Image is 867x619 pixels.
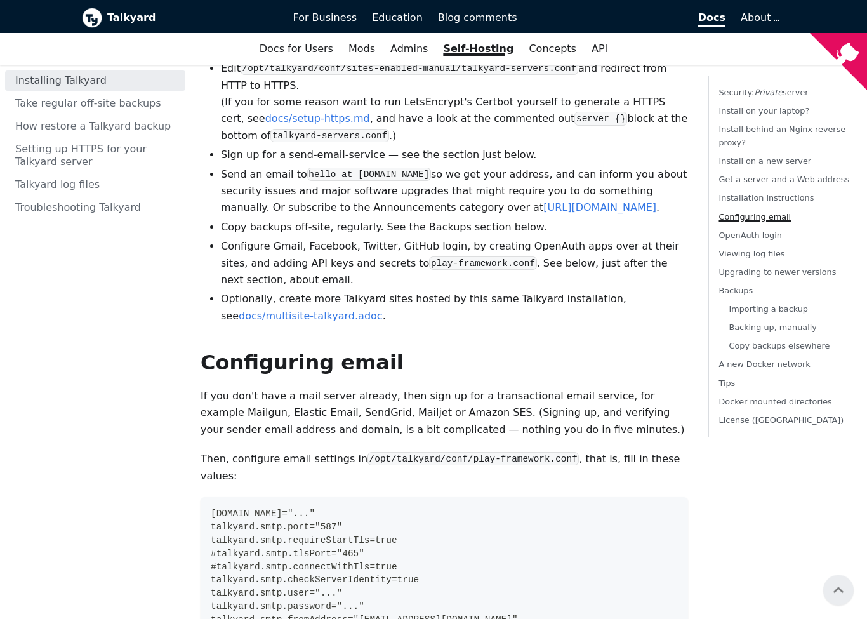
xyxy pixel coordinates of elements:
span: talkyard.smtp.password="..." [211,602,364,612]
p: Then, configure email settings in , that is, fill in these values: [201,451,688,485]
span: Blog comments [438,11,517,23]
a: Talkyard log files [5,175,185,195]
a: Education [364,7,430,29]
b: Talkyard [107,10,275,26]
a: API [584,38,615,60]
button: Scroll back to top [823,575,854,606]
li: Send an email to so we get your address, and can inform you about security issues and major softw... [221,167,688,217]
a: Setting up HTTPS for your Talkyard server [5,139,185,172]
a: Docker mounted directories [719,397,832,406]
a: docs/setup-https.md [265,113,370,125]
a: For Business [286,7,365,29]
li: Sign up for a send-email-service — see the section just below. [221,147,688,164]
a: Configuring email [719,212,791,222]
code: talkyard-servers.conf [270,130,389,143]
a: Get a server and a Web address [719,175,850,185]
a: Security:Privateserver [719,88,809,97]
span: talkyard.smtp.requireStartTls=true [211,536,397,546]
code: play-framework.conf [429,257,536,270]
code: hello at [DOMAIN_NAME] [307,168,431,182]
a: [URL][DOMAIN_NAME] [543,202,656,214]
h2: Configuring email [201,350,688,376]
img: Talkyard logo [82,8,102,28]
a: Install on a new server [719,156,812,166]
li: Configure Gmail, Facebook, Twitter, GitHub login, by creating OpenAuth apps over at their sites, ... [221,239,688,289]
a: OpenAuth login [719,230,782,240]
code: /opt/talkyard/conf/sites-enabled-manual/talkyard-servers.conf [241,62,578,76]
span: talkyard.smtp.port="587" [211,522,342,533]
a: A new Docker network [719,360,811,369]
li: Optionally, create more Talkyard sites hosted by this same Talkyard installation, see . [221,291,688,325]
a: Blog comments [430,7,525,29]
a: About [741,11,778,23]
a: Install behind an Nginx reverse proxy? [719,124,846,147]
a: Admins [383,38,435,60]
span: #talkyard.smtp.connectWithTls=true [211,562,397,573]
code: /opt/talkyard/conf/play-framework.conf [367,453,579,466]
a: Mods [341,38,383,60]
a: Installation instructions [719,194,814,203]
span: Docs [698,11,725,27]
a: Tips [719,378,736,388]
span: Education [372,11,423,23]
a: Talkyard logoTalkyard [82,8,275,28]
a: Viewing log files [719,249,785,258]
a: Take regular off-site backups [5,93,185,114]
a: docs/multisite-talkyard.adoc [239,310,383,323]
a: Upgrading to newer versions [719,267,837,277]
a: Docs for Users [252,38,341,60]
li: Edit and redirect from HTTP to HTTPS. (If you for some reason want to run LetsEncrypt's Certbot y... [221,61,688,145]
a: Copy backups elsewhere [729,342,830,351]
a: Backups [719,286,753,295]
code: server {} [574,112,627,126]
a: License ([GEOGRAPHIC_DATA]) [719,415,844,425]
a: Troubleshooting Talkyard [5,197,185,218]
span: talkyard.smtp.checkServerIdentity=true [211,575,419,585]
a: Installing Talkyard [5,70,185,91]
li: Copy backups off-site, regularly. See the Backups section below. [221,220,688,236]
a: Concepts [521,38,584,60]
p: If you don't have a mail server already, then sign up for a transactional email service, for exam... [201,389,688,439]
span: #talkyard.smtp.tlsPort="465" [211,549,364,559]
em: Private [754,88,783,97]
a: Self-Hosting [435,38,521,60]
a: How restore a Talkyard backup [5,116,185,136]
span: talkyard.smtp.user="..." [211,589,342,599]
span: For Business [293,11,357,23]
a: Importing a backup [729,304,809,314]
span: [DOMAIN_NAME]="..." [211,509,315,519]
a: Backing up, manually [729,323,817,332]
a: Docs [525,7,734,29]
a: Install on your laptop? [719,106,810,116]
